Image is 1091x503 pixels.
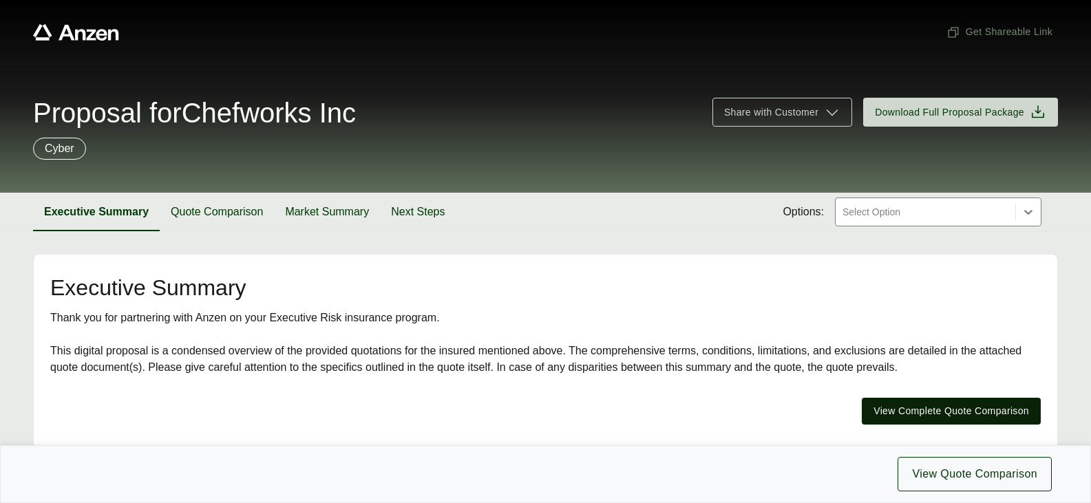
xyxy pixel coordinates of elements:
span: Options: [783,204,824,220]
button: Share with Customer [712,98,852,127]
span: View Quote Comparison [912,466,1037,482]
button: Get Shareable Link [941,19,1058,45]
button: Next Steps [380,193,456,231]
button: View Quote Comparison [898,457,1052,491]
button: Executive Summary [33,193,160,231]
button: Download Full Proposal Package [863,98,1058,127]
button: View Complete Quote Comparison [862,398,1041,425]
span: Share with Customer [724,105,818,120]
span: View Complete Quote Comparison [873,404,1029,418]
span: Get Shareable Link [946,25,1052,39]
p: Cyber [45,140,74,157]
span: Proposal for Chefworks Inc [33,99,356,127]
button: Market Summary [274,193,380,231]
span: Download Full Proposal Package [875,105,1024,120]
div: Thank you for partnering with Anzen on your Executive Risk insurance program. This digital propos... [50,310,1041,376]
h2: Executive Summary [50,277,1041,299]
button: Quote Comparison [160,193,274,231]
a: Anzen website [33,24,119,41]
